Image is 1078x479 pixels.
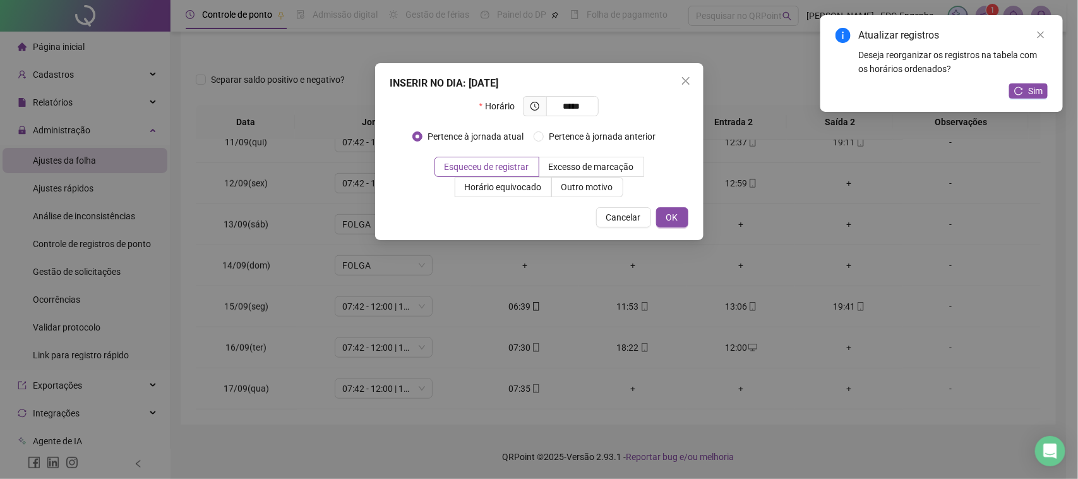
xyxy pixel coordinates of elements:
div: Atualizar registros [858,28,1048,43]
div: Deseja reorganizar os registros na tabela com os horários ordenados? [858,48,1048,76]
span: clock-circle [530,102,539,111]
a: Close [1034,28,1048,42]
span: Cancelar [606,210,641,224]
span: Pertence à jornada anterior [544,130,661,143]
span: Excesso de marcação [549,162,634,172]
button: OK [656,207,688,227]
button: Sim [1009,83,1048,99]
span: Pertence à jornada atual [422,130,529,143]
div: Open Intercom Messenger [1035,436,1065,466]
span: info-circle [835,28,851,43]
button: Close [676,71,696,91]
span: Horário equivocado [465,182,542,192]
span: Outro motivo [561,182,613,192]
div: INSERIR NO DIA : [DATE] [390,76,688,91]
span: Esqueceu de registrar [445,162,529,172]
span: Sim [1028,84,1043,98]
span: OK [666,210,678,224]
span: reload [1014,87,1023,95]
label: Horário [479,96,523,116]
button: Cancelar [596,207,651,227]
span: close [681,76,691,86]
span: close [1036,30,1045,39]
